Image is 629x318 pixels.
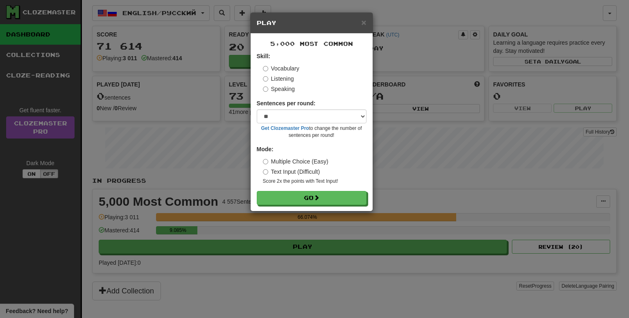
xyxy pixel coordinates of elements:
button: Go [257,191,367,205]
input: Text Input (Difficult) [263,169,268,175]
strong: Skill: [257,53,270,59]
a: Get Clozemaster Pro [261,125,309,131]
input: Vocabulary [263,66,268,71]
small: to change the number of sentences per round! [257,125,367,139]
label: Speaking [263,85,295,93]
input: Speaking [263,86,268,92]
input: Multiple Choice (Easy) [263,159,268,164]
label: Multiple Choice (Easy) [263,157,328,166]
label: Listening [263,75,294,83]
input: Listening [263,76,268,82]
label: Vocabulary [263,64,299,73]
label: Text Input (Difficult) [263,168,320,176]
button: Close [361,18,366,27]
strong: Mode: [257,146,274,152]
small: Score 2x the points with Text Input ! [263,178,367,185]
span: × [361,18,366,27]
h5: Play [257,19,367,27]
label: Sentences per round: [257,99,316,107]
span: 5,000 Most Common [270,40,353,47]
